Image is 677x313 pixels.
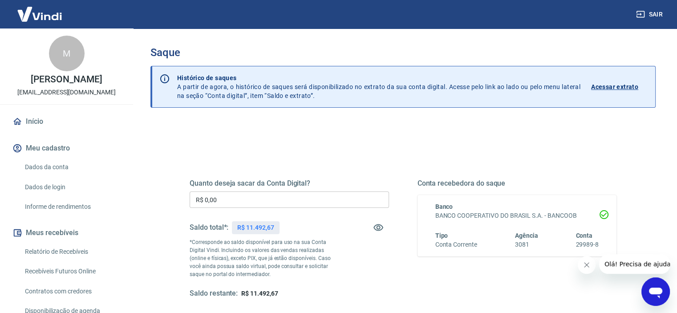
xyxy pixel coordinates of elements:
[515,240,538,249] h6: 3081
[435,232,448,239] span: Tipo
[599,254,670,274] iframe: Mensagem da empresa
[11,0,69,28] img: Vindi
[634,6,666,23] button: Sair
[418,179,617,188] h5: Conta recebedora do saque
[190,223,228,232] h5: Saldo total*:
[11,223,122,243] button: Meus recebíveis
[435,203,453,210] span: Banco
[241,290,278,297] span: R$ 11.492,67
[515,232,538,239] span: Agência
[435,240,477,249] h6: Conta Corrente
[11,112,122,131] a: Início
[190,238,339,278] p: *Corresponde ao saldo disponível para uso na sua Conta Digital Vindi. Incluindo os valores das ve...
[21,243,122,261] a: Relatório de Recebíveis
[591,73,648,100] a: Acessar extrato
[5,6,75,13] span: Olá! Precisa de ajuda?
[177,73,580,100] p: A partir de agora, o histórico de saques será disponibilizado no extrato da sua conta digital. Ac...
[177,73,580,82] p: Histórico de saques
[190,289,238,298] h5: Saldo restante:
[21,282,122,301] a: Contratos com credores
[237,223,274,232] p: R$ 11.492,67
[21,178,122,196] a: Dados de login
[21,158,122,176] a: Dados da conta
[576,232,592,239] span: Conta
[11,138,122,158] button: Meu cadastro
[641,277,670,306] iframe: Botão para abrir a janela de mensagens
[31,75,102,84] p: [PERSON_NAME]
[150,46,656,59] h3: Saque
[21,198,122,216] a: Informe de rendimentos
[190,179,389,188] h5: Quanto deseja sacar da Conta Digital?
[49,36,85,71] div: M
[576,240,599,249] h6: 29989-8
[578,256,596,274] iframe: Fechar mensagem
[435,211,599,220] h6: BANCO COOPERATIVO DO BRASIL S.A. - BANCOOB
[17,88,116,97] p: [EMAIL_ADDRESS][DOMAIN_NAME]
[21,262,122,280] a: Recebíveis Futuros Online
[591,82,638,91] p: Acessar extrato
